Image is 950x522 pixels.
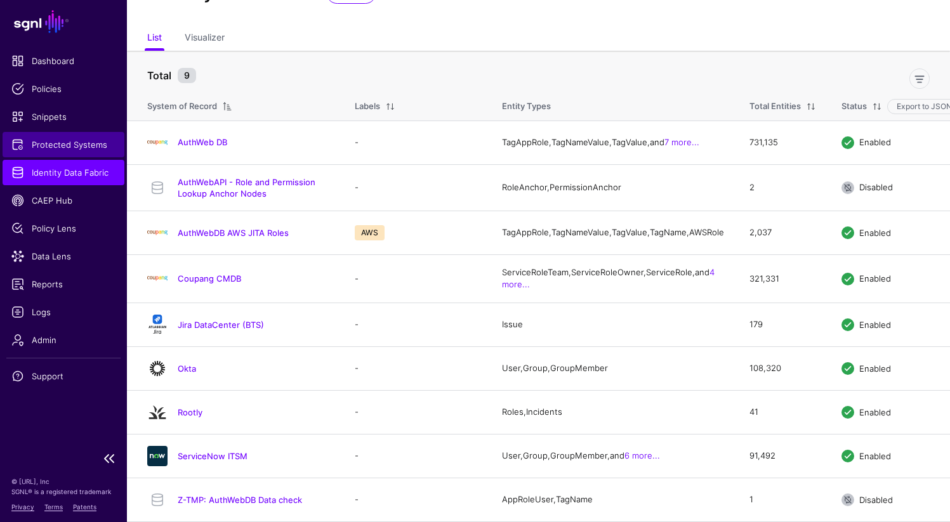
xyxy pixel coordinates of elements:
td: - [342,303,489,346]
a: List [147,27,162,51]
td: RoleAnchor, PermissionAnchor [489,164,737,211]
a: Visualizer [185,27,225,51]
a: Z-TMP: AuthWebDB Data check [178,495,302,505]
a: Policy Lens [3,216,124,241]
a: CAEP Hub [3,188,124,213]
span: AWS [355,225,385,240]
small: 9 [178,68,196,83]
a: Snippets [3,104,124,129]
a: Rootly [178,407,202,417]
div: Status [841,100,867,113]
td: ServiceRoleTeam, ServiceRoleOwner, ServiceRole, and [489,254,737,303]
span: Support [11,370,115,382]
a: Identity Data Fabric [3,160,124,185]
a: AuthWebAPI - Role and Permission Lookup Anchor Nodes [178,177,315,199]
span: Data Lens [11,250,115,263]
span: CAEP Hub [11,194,115,207]
td: 1 [737,478,829,521]
td: - [342,478,489,521]
span: Enabled [859,227,891,237]
td: 321,331 [737,254,829,303]
td: 2,037 [737,211,829,254]
span: Enabled [859,363,891,373]
a: Okta [178,363,196,374]
a: Jira DataCenter (BTS) [178,320,264,330]
a: 6 more... [624,450,660,460]
td: User, Group, GroupMember [489,346,737,390]
a: Data Lens [3,244,124,269]
div: Labels [355,100,380,113]
span: Enabled [859,407,891,417]
td: TagAppRole, TagNameValue, TagValue, TagName, AWSRole [489,211,737,254]
td: 41 [737,390,829,434]
div: Total Entities [749,100,801,113]
strong: Total [147,69,171,82]
span: Entity Types [502,101,551,111]
a: AuthWeb DB [178,137,227,147]
a: Coupang CMDB [178,273,241,284]
a: Reports [3,271,124,297]
span: Enabled [859,137,891,147]
a: Policies [3,76,124,101]
td: Issue [489,303,737,346]
span: Snippets [11,110,115,123]
img: svg+xml;base64,PHN2ZyBpZD0iTG9nbyIgeG1sbnM9Imh0dHA6Ly93d3cudzMub3JnLzIwMDAvc3ZnIiB3aWR0aD0iMTIxLj... [147,268,168,289]
p: SGNL® is a registered trademark [11,486,115,497]
img: svg+xml;base64,PHN2ZyB3aWR0aD0iNjQiIGhlaWdodD0iNjQiIHZpZXdCb3g9IjAgMCA2NCA2NCIgZmlsbD0ibm9uZSIgeG... [147,446,168,466]
img: svg+xml;base64,PHN2ZyB3aWR0aD0iNjQiIGhlaWdodD0iNjQiIHZpZXdCb3g9IjAgMCA2NCA2NCIgZmlsbD0ibm9uZSIgeG... [147,358,168,379]
td: User, Group, GroupMember, and [489,434,737,478]
td: 2 [737,164,829,211]
span: Enabled [859,273,891,284]
img: svg+xml;base64,PHN2ZyB3aWR0aD0iMTQxIiBoZWlnaHQ9IjE2NCIgdmlld0JveD0iMCAwIDE0MSAxNjQiIGZpbGw9Im5vbm... [147,315,168,335]
td: - [342,254,489,303]
td: TagAppRole, TagNameValue, TagValue, and [489,121,737,164]
a: AuthWebDB AWS JITA Roles [178,228,289,238]
span: Admin [11,334,115,346]
a: Privacy [11,503,34,511]
span: Dashboard [11,55,115,67]
p: © [URL], Inc [11,476,115,486]
td: - [342,390,489,434]
span: Policy Lens [11,222,115,235]
img: svg+xml;base64,PHN2ZyB3aWR0aD0iMjQiIGhlaWdodD0iMjQiIHZpZXdCb3g9IjAgMCAyNCAyNCIgZmlsbD0ibm9uZSIgeG... [147,402,168,422]
td: AppRoleUser, TagName [489,478,737,521]
a: Patents [73,503,96,511]
td: - [342,434,489,478]
td: - [342,164,489,211]
td: 91,492 [737,434,829,478]
a: ServiceNow ITSM [178,451,247,461]
div: System of Record [147,100,217,113]
img: svg+xml;base64,PHN2ZyBpZD0iTG9nbyIgeG1sbnM9Imh0dHA6Ly93d3cudzMub3JnLzIwMDAvc3ZnIiB3aWR0aD0iMTIxLj... [147,223,168,243]
img: svg+xml;base64,PHN2ZyBpZD0iTG9nbyIgeG1sbnM9Imh0dHA6Ly93d3cudzMub3JnLzIwMDAvc3ZnIiB3aWR0aD0iMTIxLj... [147,133,168,153]
a: Terms [44,503,63,511]
span: Enabled [859,319,891,329]
span: Protected Systems [11,138,115,151]
td: 108,320 [737,346,829,390]
a: SGNL [8,8,119,36]
span: Logs [11,306,115,318]
span: Disabled [859,494,893,504]
a: 7 more... [664,137,699,147]
a: Dashboard [3,48,124,74]
span: Reports [11,278,115,290]
td: Roles, Incidents [489,390,737,434]
span: Disabled [859,182,893,192]
a: Admin [3,327,124,353]
a: Logs [3,299,124,325]
td: 179 [737,303,829,346]
span: Identity Data Fabric [11,166,115,179]
span: Policies [11,82,115,95]
td: - [342,346,489,390]
a: Protected Systems [3,132,124,157]
td: 731,135 [737,121,829,164]
span: Enabled [859,450,891,460]
td: - [342,121,489,164]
